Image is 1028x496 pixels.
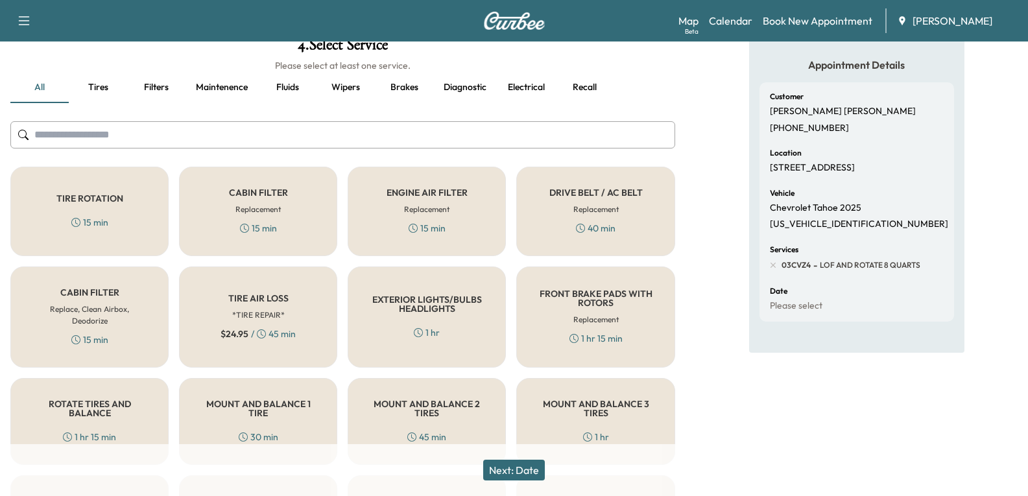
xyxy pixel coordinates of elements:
[770,93,804,100] h6: Customer
[782,260,811,270] span: 03CVZ4
[10,72,675,103] div: basic tabs example
[770,300,822,312] p: Please select
[127,72,185,103] button: Filters
[583,431,609,443] div: 1 hr
[10,37,675,59] h1: 4 . Select Service
[32,303,147,327] h6: Replace, Clean Airbox, Deodorize
[770,162,855,174] p: [STREET_ADDRESS]
[375,72,433,103] button: Brakes
[770,218,948,230] p: [US_VEHICLE_IDENTIFICATION_NUMBER]
[221,327,296,340] div: / 45 min
[576,222,616,235] div: 40 min
[770,287,787,295] h6: Date
[685,27,699,36] div: Beta
[10,59,675,72] h6: Please select at least one service.
[369,295,484,313] h5: EXTERIOR LIGHTS/BULBS HEADLIGHTS
[770,202,861,214] p: Chevrolet Tahoe 2025
[369,399,484,418] h5: MOUNT AND BALANCE 2 TIRES
[317,72,375,103] button: Wipers
[770,246,798,254] h6: Services
[483,460,545,480] button: Next: Date
[569,332,623,345] div: 1 hr 15 min
[770,123,849,134] p: [PHONE_NUMBER]
[60,288,119,297] h5: CABIN FILTER
[770,149,802,157] h6: Location
[235,204,281,215] h6: Replacement
[770,106,916,117] p: [PERSON_NAME] [PERSON_NAME]
[678,13,699,29] a: MapBeta
[709,13,752,29] a: Calendar
[239,431,278,443] div: 30 min
[407,431,446,443] div: 45 min
[811,259,817,272] span: -
[817,260,920,270] span: LOF AND ROTATE 8 QUARTS
[240,222,277,235] div: 15 min
[32,399,147,418] h5: ROTATE TIRES AND BALANCE
[555,72,614,103] button: Recall
[414,326,440,339] div: 1 hr
[10,72,69,103] button: all
[229,188,288,197] h5: CABIN FILTER
[433,72,497,103] button: Diagnostic
[497,72,555,103] button: Electrical
[63,431,116,443] div: 1 hr 15 min
[549,188,643,197] h5: DRIVE BELT / AC BELT
[71,333,108,346] div: 15 min
[770,189,795,197] h6: Vehicle
[56,194,123,203] h5: TIRE ROTATION
[573,314,619,325] h6: Replacement
[232,309,285,321] h6: *TIRE REPAIR*
[71,216,108,229] div: 15 min
[409,222,446,235] div: 15 min
[538,289,653,307] h5: FRONT BRAKE PADS WITH ROTORS
[763,13,872,29] a: Book New Appointment
[69,72,127,103] button: Tires
[387,188,468,197] h5: ENGINE AIR FILTER
[258,72,317,103] button: Fluids
[404,204,449,215] h6: Replacement
[759,58,954,72] h5: Appointment Details
[573,204,619,215] h6: Replacement
[228,294,289,303] h5: TIRE AIR LOSS
[200,399,316,418] h5: MOUNT AND BALANCE 1 TIRE
[913,13,992,29] span: [PERSON_NAME]
[185,72,258,103] button: Maintenence
[538,399,653,418] h5: MOUNT AND BALANCE 3 TIRES
[221,327,248,340] span: $ 24.95
[483,12,545,30] img: Curbee Logo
